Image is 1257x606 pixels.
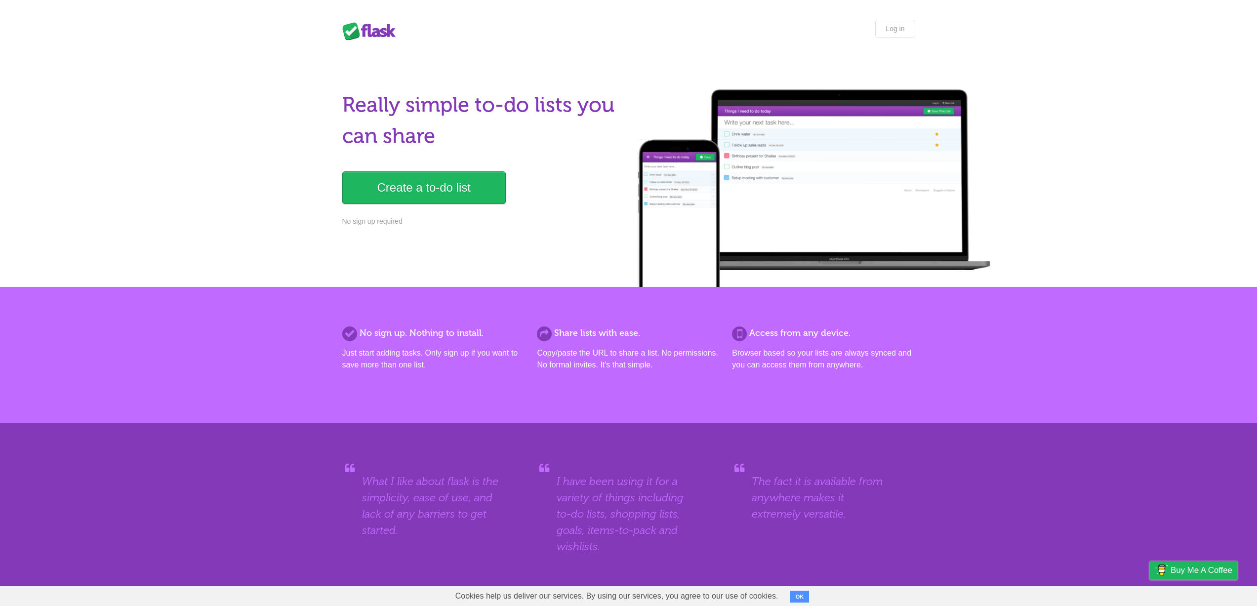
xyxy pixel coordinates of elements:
img: Buy me a coffee [1155,562,1168,578]
blockquote: I have been using it for a variety of things including to-do lists, shopping lists, goals, items-... [557,473,700,555]
blockquote: What I like about flask is the simplicity, ease of use, and lack of any barriers to get started. [362,473,505,538]
button: OK [790,591,810,603]
a: Log in [875,20,915,38]
p: Browser based so your lists are always synced and you can access them from anywhere. [732,347,915,371]
p: Just start adding tasks. Only sign up if you want to save more than one list. [342,347,525,371]
h2: Share lists with ease. [537,326,720,340]
p: No sign up required [342,216,623,227]
blockquote: The fact it is available from anywhere makes it extremely versatile. [752,473,895,522]
h2: Access from any device. [732,326,915,340]
span: Buy me a coffee [1171,562,1232,579]
a: Create a to-do list [342,171,506,204]
p: Copy/paste the URL to share a list. No permissions. No formal invites. It's that simple. [537,347,720,371]
h1: Really simple to-do lists you can share [342,89,623,152]
a: Buy me a coffee [1150,561,1237,579]
div: Flask Lists [342,22,402,40]
span: Cookies help us deliver our services. By using our services, you agree to our use of cookies. [446,586,788,606]
h2: No sign up. Nothing to install. [342,326,525,340]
